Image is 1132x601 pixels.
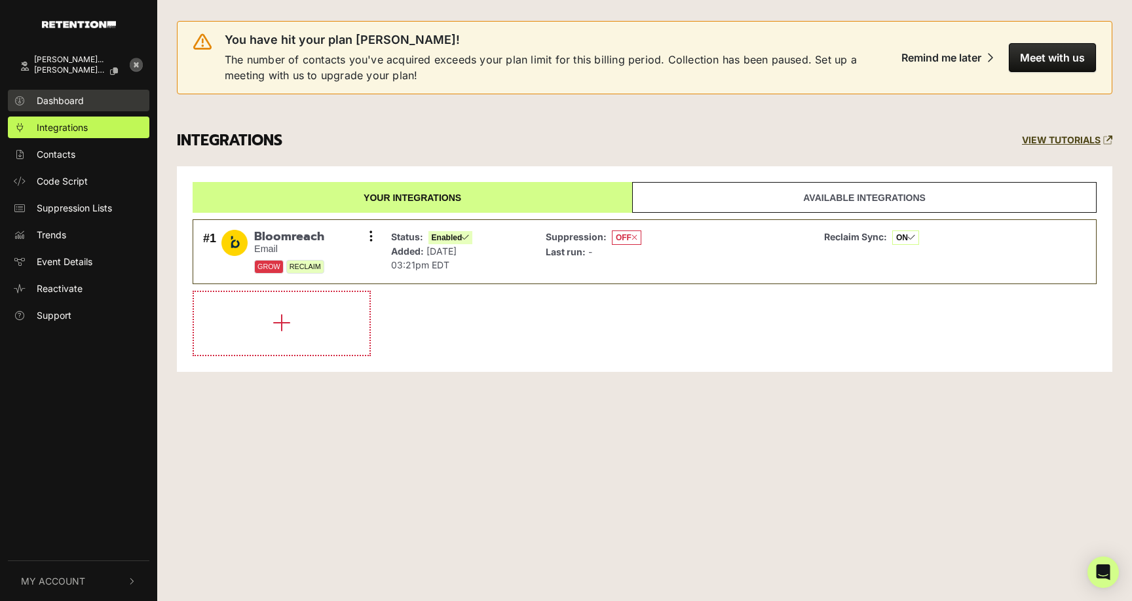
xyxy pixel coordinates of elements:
[8,197,149,219] a: Suppression Lists
[428,231,473,244] span: Enabled
[8,251,149,272] a: Event Details
[546,246,586,257] strong: Last run:
[612,230,641,245] span: OFF
[588,246,592,257] span: -
[891,43,1004,72] button: Remind me later
[892,230,919,245] span: ON
[632,182,1097,213] a: Available integrations
[177,132,282,150] h3: INTEGRATIONS
[254,260,284,274] span: GROW
[37,228,66,242] span: Trends
[37,282,83,295] span: Reactivate
[34,65,105,75] span: [PERSON_NAME].[PERSON_NAME]+tes...
[42,21,116,28] img: Retention.com
[254,230,324,244] span: Bloomreach
[546,231,607,242] strong: Suppression:
[37,147,75,161] span: Contacts
[8,278,149,299] a: Reactivate
[1022,135,1112,146] a: VIEW TUTORIALS
[37,255,92,268] span: Event Details
[1087,556,1119,588] div: Open Intercom Messenger
[8,561,149,601] button: My Account
[225,32,460,48] span: You have hit your plan [PERSON_NAME]!
[225,52,880,83] span: The number of contacts you've acquired exceeds your plan limit for this billing period. Collectio...
[824,231,887,242] strong: Reclaim Sync:
[21,574,85,588] span: My Account
[286,260,324,274] span: RECLAIM
[901,51,981,64] div: Remind me later
[8,90,149,111] a: Dashboard
[37,308,71,322] span: Support
[8,170,149,192] a: Code Script
[254,244,324,255] small: Email
[8,143,149,165] a: Contacts
[193,182,632,213] a: Your integrations
[391,246,424,257] strong: Added:
[391,231,423,242] strong: Status:
[8,49,123,84] a: [PERSON_NAME]... [PERSON_NAME].[PERSON_NAME]+tes...
[37,201,112,215] span: Suppression Lists
[391,246,457,270] span: [DATE] 03:21pm EDT
[34,55,128,64] div: [PERSON_NAME]...
[8,304,149,326] a: Support
[37,120,88,134] span: Integrations
[1009,43,1096,72] button: Meet with us
[221,230,248,256] img: Bloomreach
[8,117,149,138] a: Integrations
[37,174,88,188] span: Code Script
[37,94,84,107] span: Dashboard
[8,224,149,246] a: Trends
[203,230,216,274] div: #1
